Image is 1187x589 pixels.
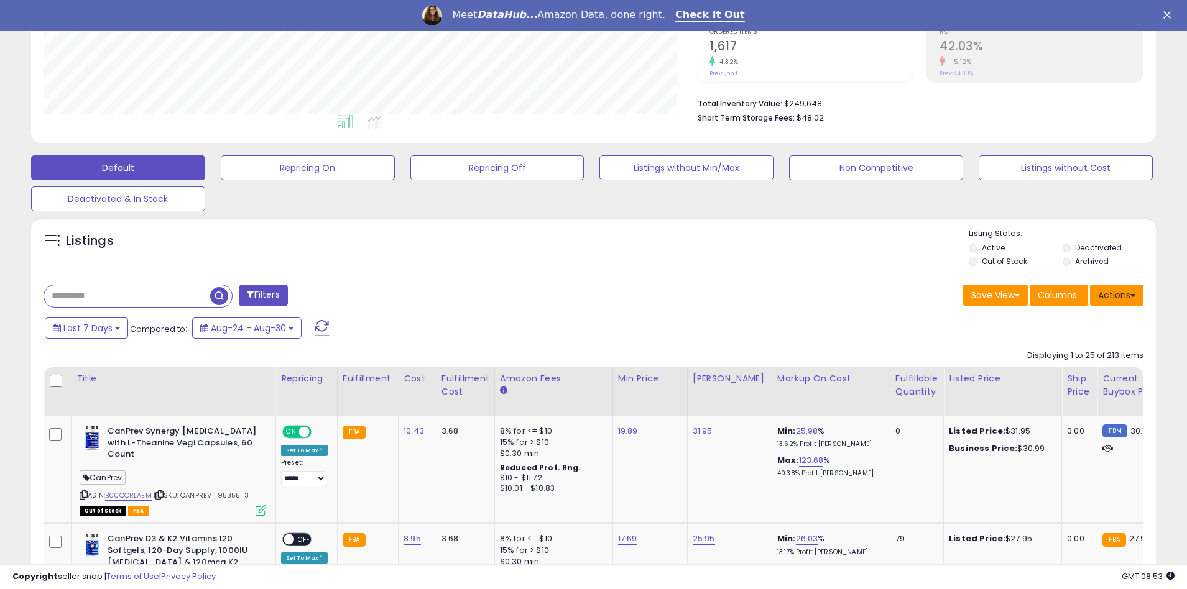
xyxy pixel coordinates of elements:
span: | SKU: CANPREV-195355-3 [154,490,249,500]
img: 41e+jUs-xaL._SL40_.jpg [80,426,104,450]
label: Deactivated [1075,242,1122,253]
div: Markup on Cost [777,372,885,385]
div: Cost [404,372,431,385]
p: 13.62% Profit [PERSON_NAME] [777,440,880,449]
strong: Copyright [12,570,58,582]
div: $10 - $11.72 [500,473,603,483]
img: Profile image for Georgie [422,6,442,25]
b: Max: [777,454,799,466]
div: ASIN: [80,426,266,514]
span: Last 7 Days [63,322,113,334]
div: $30.99 [949,443,1052,454]
h2: 42.03% [940,39,1143,56]
small: Prev: 1,550 [709,70,737,77]
div: % [777,455,880,478]
a: 19.89 [618,425,638,437]
span: CanPrev [80,470,126,485]
div: 8% for <= $10 [500,426,603,437]
small: FBM [1102,424,1127,437]
img: 4178-Z-EKiL._SL40_.jpg [80,533,104,558]
button: Filters [239,285,287,306]
p: 40.38% Profit [PERSON_NAME] [777,469,880,478]
a: 25.95 [693,532,715,545]
span: Columns [1038,289,1077,301]
small: FBA [343,533,366,547]
b: Business Price: [949,442,1017,454]
small: Prev: 44.30% [940,70,973,77]
button: Aug-24 - Aug-30 [192,317,302,339]
span: ROI [940,29,1143,35]
p: Listing States: [969,228,1156,240]
b: Total Inventory Value: [698,98,782,109]
div: Repricing [281,372,332,385]
a: Check It Out [675,9,745,22]
a: B00CORLAEM [105,490,152,501]
div: 15% for > $10 [500,545,603,556]
b: Min: [777,532,796,544]
small: FBA [1102,533,1125,547]
span: OFF [310,427,330,437]
b: Listed Price: [949,425,1005,437]
button: Listings without Cost [979,155,1153,180]
b: Min: [777,425,796,437]
div: Min Price [618,372,682,385]
li: $249,648 [698,95,1134,110]
button: Deactivated & In Stock [31,186,205,211]
div: % [777,426,880,449]
div: 79 [895,533,934,544]
div: 0.00 [1067,533,1088,544]
a: 25.98 [796,425,818,437]
a: 8.95 [404,532,421,545]
label: Out of Stock [982,256,1027,267]
span: All listings that are currently out of stock and unavailable for purchase on Amazon [80,506,126,516]
div: 0 [895,426,934,437]
label: Archived [1075,256,1109,267]
a: 10.43 [404,425,424,437]
small: Amazon Fees. [500,385,507,396]
a: 123.68 [799,454,824,467]
div: 0.00 [1067,426,1088,437]
button: Default [31,155,205,180]
div: Close [1163,11,1176,19]
i: DataHub... [477,9,537,21]
button: Repricing On [221,155,395,180]
button: Last 7 Days [45,317,128,339]
div: 8% for <= $10 [500,533,603,544]
span: $48.02 [797,112,824,124]
th: The percentage added to the cost of goods (COGS) that forms the calculator for Min & Max prices. [772,367,890,416]
h2: 1,617 [709,39,913,56]
button: Save View [963,285,1028,306]
div: Fulfillable Quantity [895,372,938,398]
a: 17.69 [618,532,637,545]
a: 26.03 [796,532,818,545]
div: Set To Max * [281,445,328,456]
span: Ordered Items [709,29,913,35]
div: seller snap | | [12,571,216,583]
div: Fulfillment [343,372,393,385]
div: $31.95 [949,426,1052,437]
div: 3.68 [441,426,485,437]
div: $27.95 [949,533,1052,544]
div: Ship Price [1067,372,1092,398]
a: 31.95 [693,425,713,437]
div: [PERSON_NAME] [693,372,767,385]
div: Fulfillment Cost [441,372,489,398]
div: Current Buybox Price [1102,372,1166,398]
span: 2025-09-7 08:53 GMT [1122,570,1175,582]
span: Compared to: [130,323,187,335]
div: $10.01 - $10.83 [500,483,603,494]
button: Listings without Min/Max [599,155,774,180]
button: Actions [1090,285,1143,306]
b: Listed Price: [949,532,1005,544]
div: Meet Amazon Data, done right. [452,9,665,21]
span: OFF [294,534,314,545]
b: Reduced Prof. Rng. [500,462,581,473]
a: Terms of Use [106,570,159,582]
span: ON [284,427,299,437]
b: Short Term Storage Fees: [698,112,795,123]
b: CanPrev Synergy [MEDICAL_DATA] with L-Theanine Vegi Capsules, 60 Count [108,426,259,463]
div: Title [76,372,270,385]
a: Privacy Policy [161,570,216,582]
label: Active [982,242,1005,253]
button: Repricing Off [410,155,584,180]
